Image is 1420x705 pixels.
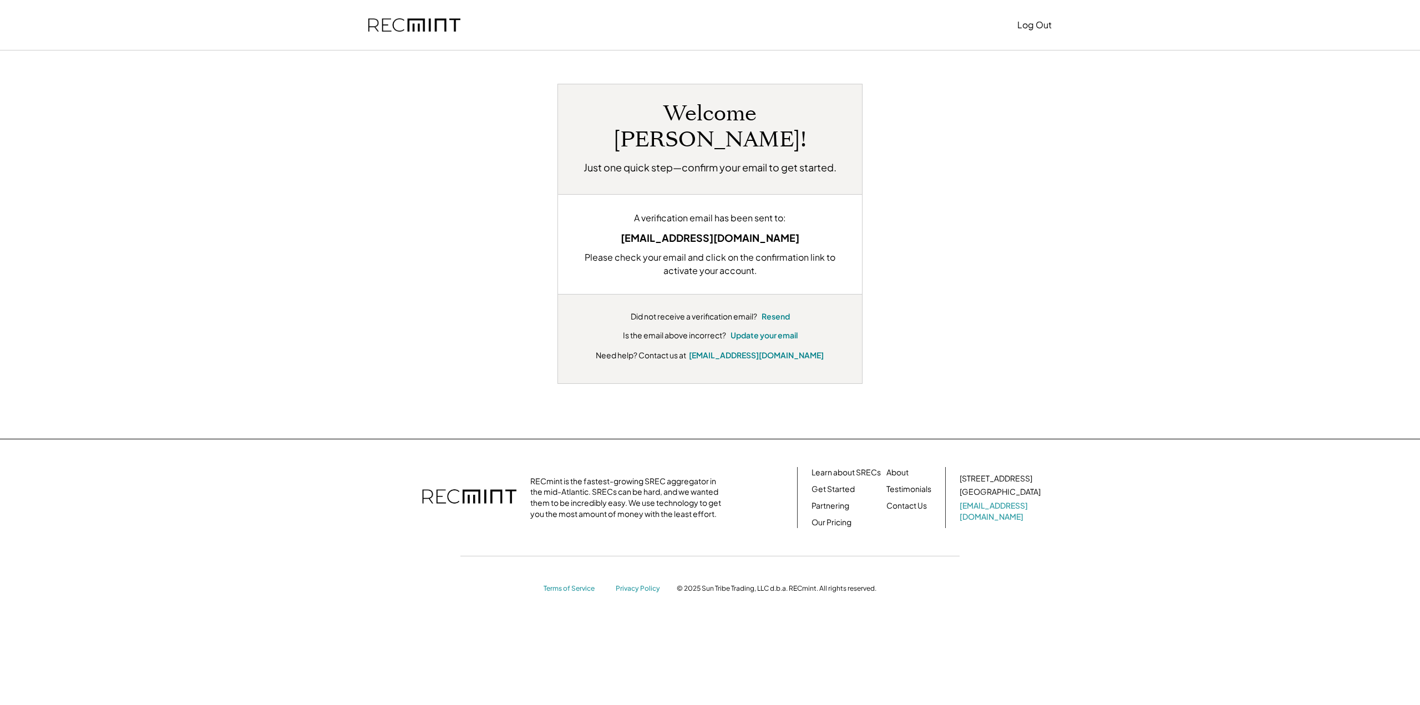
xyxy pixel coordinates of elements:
[812,467,881,478] a: Learn about SRECs
[812,517,851,528] a: Our Pricing
[544,584,605,594] a: Terms of Service
[812,484,855,495] a: Get Started
[575,211,845,225] div: A verification email has been sent to:
[886,484,931,495] a: Testimonials
[960,486,1041,498] div: [GEOGRAPHIC_DATA]
[575,101,845,153] h1: Welcome [PERSON_NAME]!
[689,350,824,360] a: [EMAIL_ADDRESS][DOMAIN_NAME]
[584,160,836,175] h2: Just one quick step—confirm your email to get started.
[422,478,516,517] img: recmint-logotype%403x.png
[575,230,845,245] div: [EMAIL_ADDRESS][DOMAIN_NAME]
[960,473,1032,484] div: [STREET_ADDRESS]
[530,476,727,519] div: RECmint is the fastest-growing SREC aggregator in the mid-Atlantic. SRECs can be hard, and we wan...
[886,500,927,511] a: Contact Us
[631,311,757,322] div: Did not receive a verification email?
[762,311,790,322] button: Resend
[575,251,845,277] div: Please check your email and click on the confirmation link to activate your account.
[368,18,460,32] img: recmint-logotype%403x.png
[623,330,726,341] div: Is the email above incorrect?
[1017,14,1052,36] button: Log Out
[596,349,686,361] div: Need help? Contact us at
[677,584,876,593] div: © 2025 Sun Tribe Trading, LLC d.b.a. RECmint. All rights reserved.
[731,330,798,341] button: Update your email
[886,467,909,478] a: About
[616,584,666,594] a: Privacy Policy
[960,500,1043,522] a: [EMAIL_ADDRESS][DOMAIN_NAME]
[812,500,849,511] a: Partnering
